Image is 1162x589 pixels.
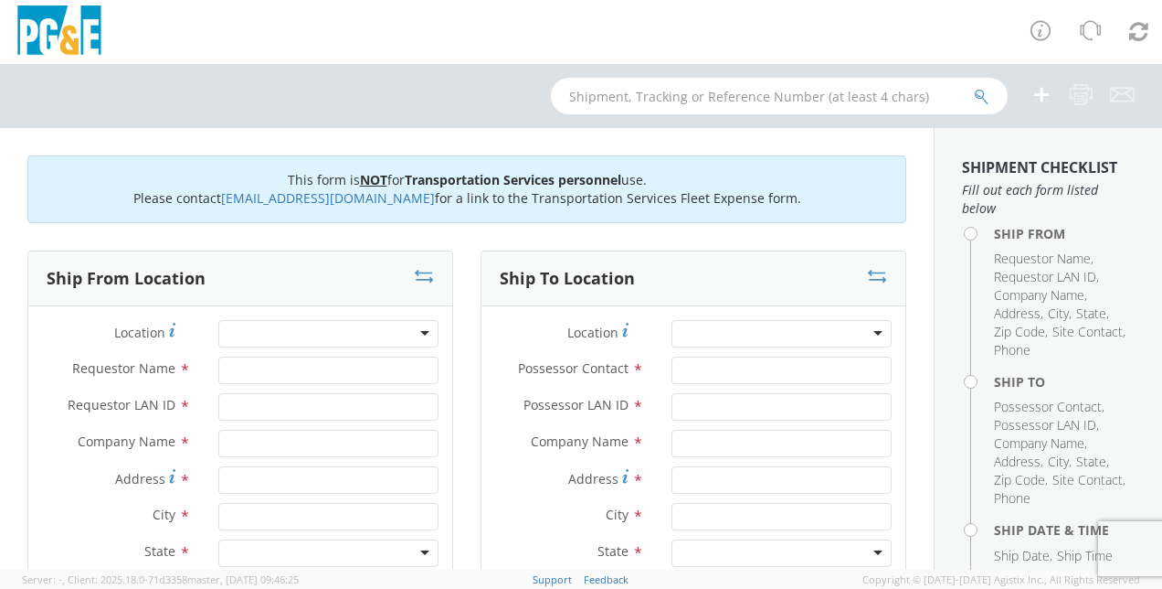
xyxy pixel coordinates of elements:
[500,270,635,288] h3: Ship To Location
[1076,305,1106,322] span: State
[994,547,1050,564] span: Ship Date
[994,341,1030,359] span: Phone
[994,547,1052,565] li: ,
[567,324,618,341] span: Location
[187,573,299,586] span: master, [DATE] 09:46:25
[994,250,1093,268] li: ,
[1057,547,1113,564] span: Ship Time
[1076,453,1109,471] li: ,
[47,270,206,288] h3: Ship From Location
[994,268,1099,286] li: ,
[62,573,65,586] span: ,
[78,433,175,450] span: Company Name
[994,434,1087,453] li: ,
[68,573,299,586] span: Client: 2025.18.0-71d3358
[1052,323,1125,341] li: ,
[1052,471,1125,489] li: ,
[1052,471,1123,488] span: Site Contact
[597,542,629,560] span: State
[994,453,1043,471] li: ,
[994,416,1096,434] span: Possessor LAN ID
[994,323,1045,340] span: Zip Code
[144,542,175,560] span: State
[994,250,1091,267] span: Requestor Name
[994,323,1048,341] li: ,
[994,453,1041,470] span: Address
[72,359,175,377] span: Requestor Name
[1048,453,1069,470] span: City
[994,286,1084,304] span: Company Name
[1076,453,1106,470] span: State
[994,416,1099,434] li: ,
[22,573,65,586] span: Server: -
[994,471,1048,489] li: ,
[584,573,629,586] a: Feedback
[551,78,1008,114] input: Shipment, Tracking or Reference Number (at least 4 chars)
[14,5,105,59] img: pge-logo-06675f144f4cfa6a6814.png
[518,359,629,377] span: Possessor Contact
[994,523,1135,537] h4: Ship Date & Time
[606,506,629,523] span: City
[994,398,1102,415] span: Possessor Contact
[994,434,1084,452] span: Company Name
[962,181,1135,218] span: Fill out each form listed below
[405,171,621,188] b: Transportation Services personnel
[994,305,1041,322] span: Address
[994,471,1045,488] span: Zip Code
[994,227,1135,241] h4: Ship From
[114,324,165,341] span: Location
[533,573,572,586] a: Support
[153,506,175,523] span: City
[1048,305,1072,323] li: ,
[1048,453,1072,471] li: ,
[994,286,1087,305] li: ,
[115,470,165,487] span: Address
[221,189,435,207] a: [EMAIL_ADDRESS][DOMAIN_NAME]
[27,155,906,223] div: This form is for use. Please contact for a link to the Transportation Services Fleet Expense form.
[962,157,1117,177] strong: Shipment Checklist
[68,396,175,413] span: Requestor LAN ID
[360,171,387,188] u: NOT
[994,489,1030,507] span: Phone
[568,470,618,487] span: Address
[862,573,1140,587] span: Copyright © [DATE]-[DATE] Agistix Inc., All Rights Reserved
[1076,305,1109,323] li: ,
[1052,323,1123,340] span: Site Contact
[994,375,1135,389] h4: Ship To
[531,433,629,450] span: Company Name
[1048,305,1069,322] span: City
[994,305,1043,323] li: ,
[994,268,1096,285] span: Requestor LAN ID
[994,398,1104,416] li: ,
[523,396,629,413] span: Possessor LAN ID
